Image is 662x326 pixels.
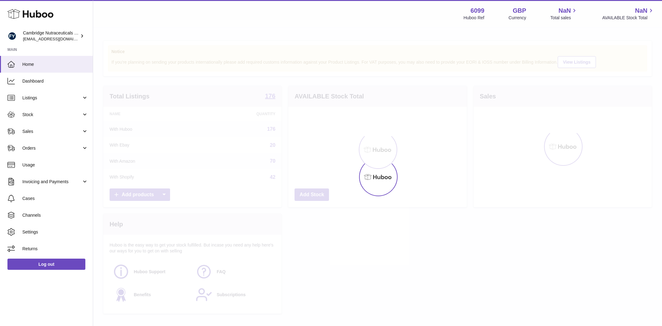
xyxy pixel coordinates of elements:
span: Cases [22,196,88,201]
strong: GBP [513,7,526,15]
span: NaN [635,7,647,15]
a: NaN Total sales [550,7,578,21]
a: NaN AVAILABLE Stock Total [602,7,655,21]
span: Invoicing and Payments [22,179,82,185]
a: Log out [7,259,85,270]
div: Cambridge Nutraceuticals Ltd [23,30,79,42]
span: AVAILABLE Stock Total [602,15,655,21]
span: [EMAIL_ADDRESS][DOMAIN_NAME] [23,36,91,41]
span: Orders [22,145,82,151]
span: Usage [22,162,88,168]
span: Stock [22,112,82,118]
span: Channels [22,212,88,218]
span: Home [22,61,88,67]
span: Total sales [550,15,578,21]
span: NaN [558,7,571,15]
span: Sales [22,129,82,134]
span: Listings [22,95,82,101]
span: Returns [22,246,88,252]
div: Huboo Ref [464,15,484,21]
div: Currency [509,15,526,21]
strong: 6099 [471,7,484,15]
img: internalAdmin-6099@internal.huboo.com [7,31,17,41]
span: Dashboard [22,78,88,84]
span: Settings [22,229,88,235]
